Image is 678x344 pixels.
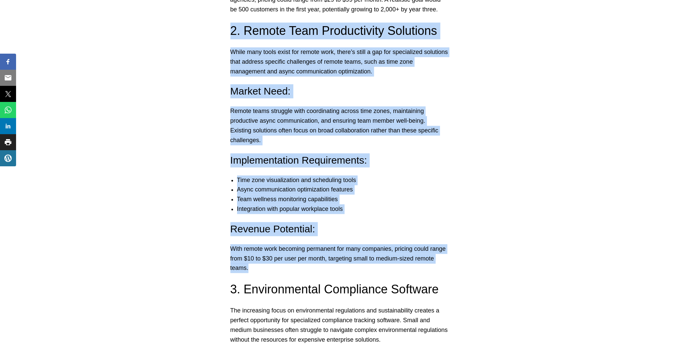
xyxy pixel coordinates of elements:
[230,153,448,167] h4: Implementation Requirements:
[237,194,455,204] li: Team wellness monitoring capabilities
[230,281,448,298] h3: 3. Environmental Compliance Software
[237,175,455,185] li: Time zone visualization and scheduling tools
[230,106,448,145] p: Remote teams struggle with coordinating across time zones, maintaining productive async communica...
[237,204,455,214] li: Integration with popular workplace tools
[230,47,448,76] p: While many tools exist for remote work, there’s still a gap for specialized solutions that addres...
[237,185,455,194] li: Async communication optimization features
[230,84,448,98] h4: Market Need:
[230,222,448,236] h4: Revenue Potential:
[230,244,448,273] p: With remote work becoming permanent for many companies, pricing could range from $10 to $30 per u...
[230,22,448,39] h3: 2. Remote Team Productivity Solutions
